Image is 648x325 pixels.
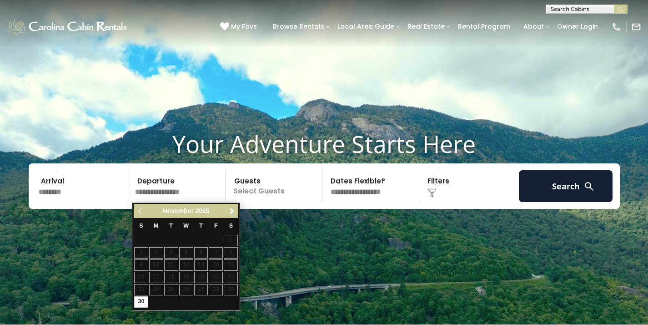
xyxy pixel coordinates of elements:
span: My Favs [231,22,257,31]
span: Wednesday [183,223,189,229]
img: White-1-1-2.png [7,18,130,36]
span: 2025 [196,207,210,214]
span: Thursday [199,223,203,229]
span: Friday [214,223,218,229]
a: About [519,20,548,34]
a: Rental Program [453,20,515,34]
span: Next [228,208,236,215]
a: Local Area Guide [333,20,399,34]
span: November [162,207,193,214]
h1: Your Adventure Starts Here [7,130,641,158]
img: phone-regular-white.png [612,22,622,32]
img: mail-regular-white.png [631,22,641,32]
a: Next [226,205,237,217]
p: Select Guests [229,170,322,202]
button: Search [519,170,613,202]
img: search-regular-white.png [583,181,595,192]
a: Browse Rentals [268,20,329,34]
a: Real Estate [403,20,449,34]
span: Tuesday [169,223,173,229]
img: filter--v1.png [427,188,437,198]
span: Sunday [139,223,143,229]
span: Monday [154,223,159,229]
span: Saturday [229,223,233,229]
a: My Favs [220,22,259,32]
a: 30 [134,296,148,308]
a: Owner Login [553,20,603,34]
